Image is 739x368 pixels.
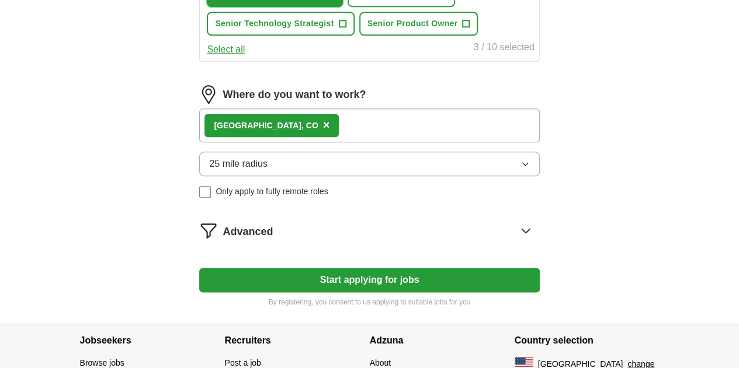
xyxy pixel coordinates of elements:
[367,17,458,30] span: Senior Product Owner
[223,87,366,103] label: Where do you want to work?
[214,121,301,130] strong: [GEOGRAPHIC_DATA]
[199,152,539,176] button: 25 mile radius
[207,12,354,36] button: Senior Technology Strategist
[370,358,391,367] a: About
[323,118,330,131] span: ×
[209,157,268,171] span: 25 mile radius
[474,40,535,57] div: 3 / 10 selected
[80,358,124,367] a: Browse jobs
[359,12,478,36] button: Senior Product Owner
[323,117,330,134] button: ×
[199,297,539,307] p: By registering, you consent to us applying to suitable jobs for you
[207,43,245,57] button: Select all
[223,224,273,240] span: Advanced
[216,185,328,198] span: Only apply to fully remote roles
[199,221,218,240] img: filter
[199,85,218,104] img: location.png
[225,358,261,367] a: Post a job
[199,186,211,198] input: Only apply to fully remote roles
[515,324,660,357] h4: Country selection
[214,120,318,132] div: , CO
[199,268,539,292] button: Start applying for jobs
[215,17,334,30] span: Senior Technology Strategist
